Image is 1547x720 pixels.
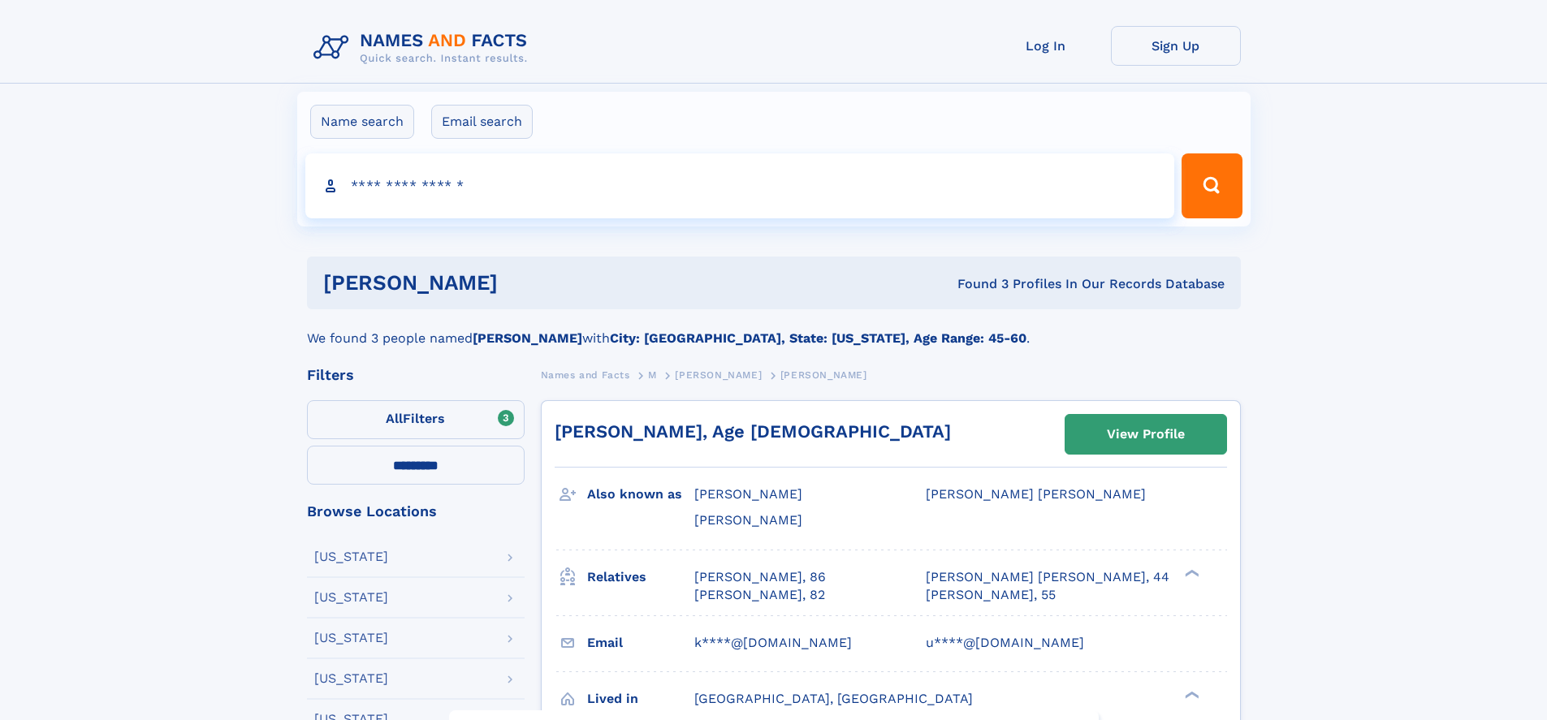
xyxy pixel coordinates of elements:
[555,421,951,442] a: [PERSON_NAME], Age [DEMOGRAPHIC_DATA]
[648,364,657,385] a: M
[694,568,826,586] a: [PERSON_NAME], 86
[1065,415,1226,454] a: View Profile
[694,586,825,604] a: [PERSON_NAME], 82
[675,364,762,385] a: [PERSON_NAME]
[1181,567,1200,578] div: ❯
[307,400,525,439] label: Filters
[314,672,388,685] div: [US_STATE]
[473,330,582,346] b: [PERSON_NAME]
[694,691,973,706] span: [GEOGRAPHIC_DATA], [GEOGRAPHIC_DATA]
[587,685,694,713] h3: Lived in
[307,368,525,382] div: Filters
[926,568,1169,586] a: [PERSON_NAME] [PERSON_NAME], 44
[541,364,630,385] a: Names and Facts
[1181,689,1200,700] div: ❯
[307,309,1241,348] div: We found 3 people named with .
[926,586,1056,604] a: [PERSON_NAME], 55
[675,369,762,381] span: [PERSON_NAME]
[981,26,1111,66] a: Log In
[305,153,1175,218] input: search input
[694,486,802,502] span: [PERSON_NAME]
[587,563,694,591] h3: Relatives
[648,369,657,381] span: M
[431,105,533,139] label: Email search
[587,481,694,508] h3: Also known as
[314,591,388,604] div: [US_STATE]
[587,629,694,657] h3: Email
[1111,26,1241,66] a: Sign Up
[386,411,403,426] span: All
[307,26,541,70] img: Logo Names and Facts
[694,512,802,528] span: [PERSON_NAME]
[310,105,414,139] label: Name search
[728,275,1225,293] div: Found 3 Profiles In Our Records Database
[610,330,1026,346] b: City: [GEOGRAPHIC_DATA], State: [US_STATE], Age Range: 45-60
[926,486,1146,502] span: [PERSON_NAME] [PERSON_NAME]
[314,632,388,645] div: [US_STATE]
[314,550,388,563] div: [US_STATE]
[323,273,728,293] h1: [PERSON_NAME]
[1107,416,1185,453] div: View Profile
[1182,153,1242,218] button: Search Button
[780,369,867,381] span: [PERSON_NAME]
[307,504,525,519] div: Browse Locations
